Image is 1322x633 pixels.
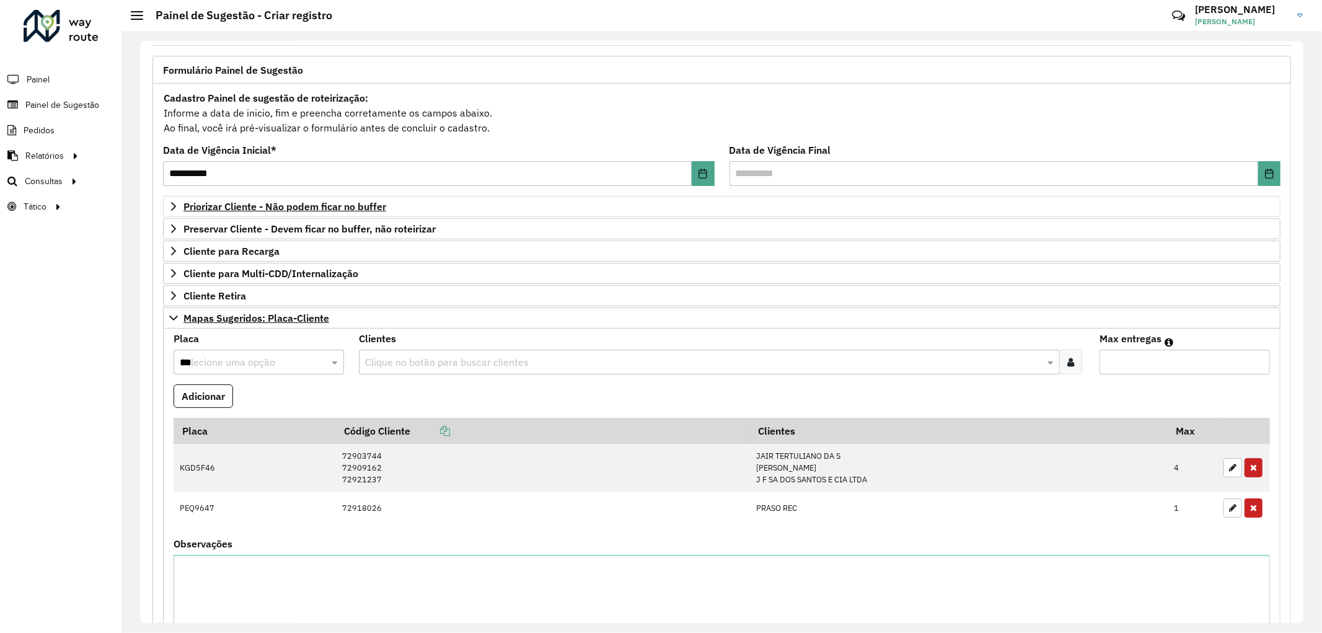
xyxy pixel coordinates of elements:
[24,124,55,137] span: Pedidos
[163,218,1280,239] a: Preservar Cliente - Devem ficar no buffer, não roteirizar
[25,149,64,162] span: Relatórios
[174,384,233,408] button: Adicionar
[25,175,63,188] span: Consultas
[183,268,358,278] span: Cliente para Multi-CDD/Internalização
[750,444,1168,492] td: JAIR TERTULIANO DA S [PERSON_NAME] J F SA DOS SANTOS E CIA LTDA
[183,201,386,211] span: Priorizar Cliente - Não podem ficar no buffer
[335,444,750,492] td: 72903744 72909162 72921237
[750,492,1168,525] td: PRASO REC
[183,291,246,301] span: Cliente Retira
[335,492,750,525] td: 72918026
[335,418,750,444] th: Código Cliente
[1165,337,1173,347] em: Máximo de clientes que serão colocados na mesma rota com os clientes informados
[27,73,50,86] span: Painel
[183,246,280,256] span: Cliente para Recarga
[1168,444,1217,492] td: 4
[163,308,1280,329] a: Mapas Sugeridos: Placa-Cliente
[692,161,714,186] button: Choose Date
[163,65,303,75] span: Formulário Painel de Sugestão
[183,313,329,323] span: Mapas Sugeridos: Placa-Cliente
[359,331,396,346] label: Clientes
[1195,16,1288,27] span: [PERSON_NAME]
[729,143,831,157] label: Data de Vigência Final
[143,9,332,22] h2: Painel de Sugestão - Criar registro
[410,425,450,437] a: Copiar
[750,418,1168,444] th: Clientes
[1168,492,1217,525] td: 1
[174,536,232,551] label: Observações
[174,444,335,492] td: KGD5F46
[24,200,46,213] span: Tático
[163,241,1280,262] a: Cliente para Recarga
[1195,4,1288,15] h3: [PERSON_NAME]
[183,224,436,234] span: Preservar Cliente - Devem ficar no buffer, não roteirizar
[1258,161,1280,186] button: Choose Date
[1099,331,1161,346] label: Max entregas
[163,285,1280,306] a: Cliente Retira
[1168,418,1217,444] th: Max
[1165,2,1192,29] a: Contato Rápido
[174,418,335,444] th: Placa
[163,196,1280,217] a: Priorizar Cliente - Não podem ficar no buffer
[163,263,1280,284] a: Cliente para Multi-CDD/Internalização
[174,492,335,525] td: PEQ9647
[163,143,276,157] label: Data de Vigência Inicial
[164,92,368,104] strong: Cadastro Painel de sugestão de roteirização:
[163,90,1280,136] div: Informe a data de inicio, fim e preencha corretamente os campos abaixo. Ao final, você irá pré-vi...
[174,331,199,346] label: Placa
[25,99,99,112] span: Painel de Sugestão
